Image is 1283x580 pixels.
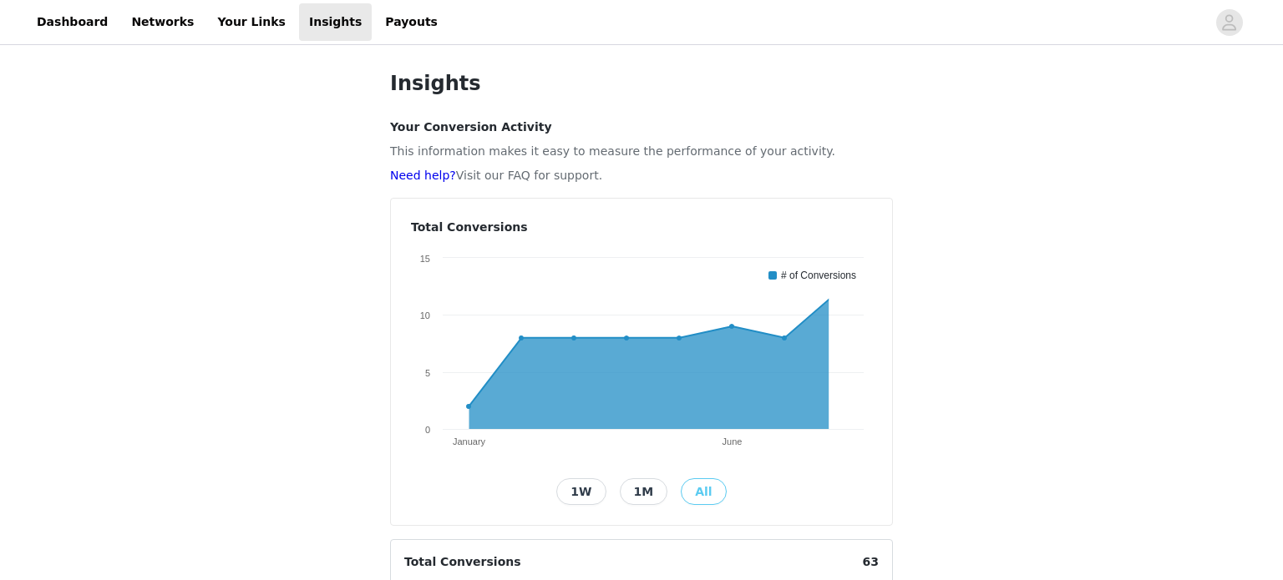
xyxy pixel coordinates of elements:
[390,167,893,184] p: Visit our FAQ for support.
[425,425,430,435] text: 0
[411,219,872,236] h4: Total Conversions
[299,3,372,41] a: Insights
[390,169,456,182] a: Need help?
[390,143,893,160] p: This information makes it easy to measure the performance of your activity.
[420,310,430,320] text: 10
[420,254,430,264] text: 15
[390,68,893,98] h1: Insights
[620,478,668,505] button: 1M
[556,478,606,505] button: 1W
[723,436,743,446] text: June
[390,119,893,136] h4: Your Conversion Activity
[453,436,486,446] text: January
[781,270,856,281] text: # of Conversions
[375,3,448,41] a: Payouts
[425,368,430,378] text: 5
[27,3,118,41] a: Dashboard
[121,3,204,41] a: Networks
[681,478,726,505] button: All
[1221,9,1237,36] div: avatar
[207,3,296,41] a: Your Links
